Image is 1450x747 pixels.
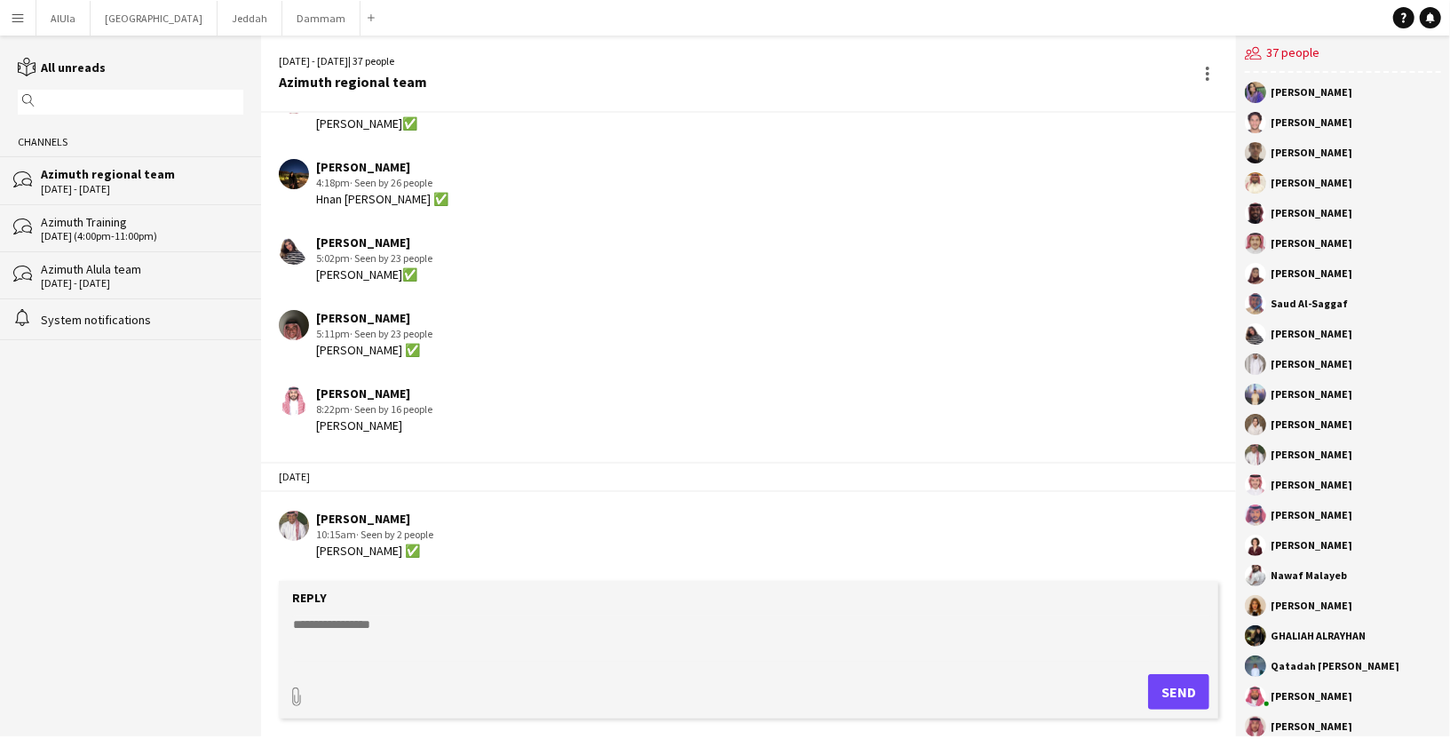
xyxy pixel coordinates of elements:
[1271,298,1348,309] div: Saud Al-Saggaf
[316,175,448,191] div: 4:18pm
[279,53,427,69] div: [DATE] - [DATE] | 37 people
[316,266,432,282] div: [PERSON_NAME]✅
[1271,359,1352,370] div: [PERSON_NAME]
[356,528,433,541] span: · Seen by 2 people
[350,327,432,340] span: · Seen by 23 people
[316,191,448,207] div: Hnan [PERSON_NAME] ✅
[91,1,218,36] button: [GEOGRAPHIC_DATA]
[350,100,432,114] span: · Seen by 29 people
[1271,480,1352,490] div: [PERSON_NAME]
[18,60,106,75] a: All unreads
[1271,208,1352,219] div: [PERSON_NAME]
[1271,87,1352,98] div: [PERSON_NAME]
[350,251,432,265] span: · Seen by 23 people
[41,277,243,290] div: [DATE] - [DATE]
[1271,691,1352,702] div: [PERSON_NAME]
[350,176,432,189] span: · Seen by 26 people
[316,543,433,559] div: [PERSON_NAME] ✅
[1271,238,1352,249] div: [PERSON_NAME]
[292,590,327,606] label: Reply
[41,230,243,242] div: [DATE] (4:00pm-11:00pm)
[1271,268,1352,279] div: [PERSON_NAME]
[279,74,427,90] div: Azimuth regional team
[316,115,432,131] div: [PERSON_NAME]✅
[36,1,91,36] button: AlUla
[316,511,433,527] div: [PERSON_NAME]
[41,214,243,230] div: Azimuth Training
[1271,449,1352,460] div: [PERSON_NAME]
[1271,661,1399,672] div: Qatadah [PERSON_NAME]
[1271,178,1352,188] div: [PERSON_NAME]
[1271,329,1352,339] div: [PERSON_NAME]
[1271,147,1352,158] div: [PERSON_NAME]
[316,250,432,266] div: 5:02pm
[350,402,432,416] span: · Seen by 16 people
[1271,600,1352,611] div: [PERSON_NAME]
[41,312,243,328] div: System notifications
[316,401,432,417] div: 8:22pm
[316,310,432,326] div: [PERSON_NAME]
[1271,510,1352,521] div: [PERSON_NAME]
[316,527,433,543] div: 10:15am
[282,1,361,36] button: Dammam
[1271,389,1352,400] div: [PERSON_NAME]
[316,385,432,401] div: [PERSON_NAME]
[1271,570,1347,581] div: Nawaf Malayeb
[1271,117,1352,128] div: [PERSON_NAME]
[1271,540,1352,551] div: [PERSON_NAME]
[1271,721,1352,732] div: [PERSON_NAME]
[1271,631,1366,641] div: GHALIAH ALRAYHAN
[1245,36,1441,73] div: 37 people
[316,159,448,175] div: [PERSON_NAME]
[261,462,1236,492] div: [DATE]
[1148,674,1209,710] button: Send
[41,261,243,277] div: Azimuth Alula team
[41,183,243,195] div: [DATE] - [DATE]
[316,326,432,342] div: 5:11pm
[316,234,432,250] div: [PERSON_NAME]
[316,342,432,358] div: [PERSON_NAME] ✅
[316,417,432,433] div: [PERSON_NAME]
[41,166,243,182] div: Azimuth regional team
[1271,419,1352,430] div: [PERSON_NAME]
[218,1,282,36] button: Jeddah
